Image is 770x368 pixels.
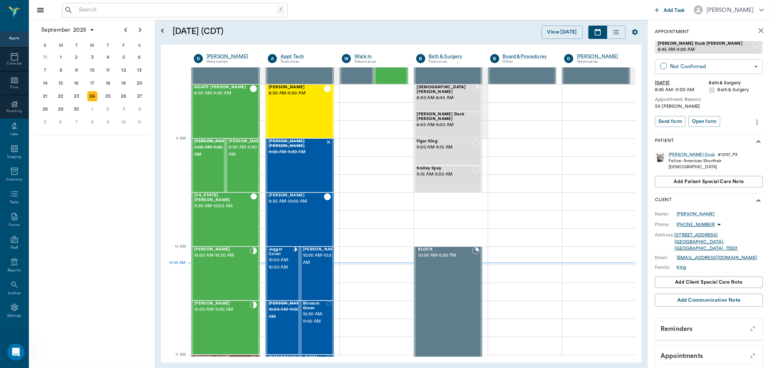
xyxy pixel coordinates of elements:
[87,78,97,88] div: Wednesday, September 17, 2025
[194,355,250,360] span: [PERSON_NAME]
[300,301,334,355] div: NOT_CONFIRMED, 10:30 AM - 11:00 AM
[269,90,324,97] span: 8:30 AM - 9:00 AM
[677,264,686,271] div: King
[134,91,144,101] div: Saturday, September 27, 2025
[103,117,113,127] div: Thursday, October 9, 2025
[417,121,475,129] span: 8:45 AM - 9:00 AM
[7,154,21,160] div: Imaging
[103,104,113,114] div: Thursday, October 2, 2025
[655,80,709,87] div: [DATE]
[655,196,672,205] p: Client
[655,346,763,364] p: Appointments
[303,311,327,325] span: 10:30 AM - 11:00 AM
[229,139,265,144] span: [PERSON_NAME]
[119,52,129,62] div: Friday, September 5, 2025
[266,138,334,192] div: NO_SHOW, 9:00 AM - 9:30 AM
[655,116,686,127] button: Send form
[72,25,88,35] span: 2025
[658,46,753,53] span: 8:45 AM - 9:00 AM
[706,6,754,14] div: [PERSON_NAME]
[9,36,19,41] div: Appts
[655,221,677,228] div: Phone:
[100,40,116,51] div: T
[87,104,97,114] div: Wednesday, October 1, 2025
[33,3,48,17] button: Close drawer
[655,211,677,217] div: Name:
[300,247,334,301] div: READY_TO_CHECKOUT, 10:00 AM - 10:30 AM
[71,65,82,75] div: Tuesday, September 9, 2025
[266,301,300,355] div: CANCELED, 10:30 AM - 11:00 AM
[194,247,250,252] span: [PERSON_NAME]
[71,104,82,114] div: Tuesday, September 30, 2025
[655,28,689,35] p: Appointment
[269,85,324,90] span: [PERSON_NAME]
[655,176,763,187] button: Add patient Special Care Note
[652,3,688,17] button: Add Task
[87,52,97,62] div: Wednesday, September 3, 2025
[40,52,50,62] div: Sunday, August 31, 2025
[56,52,66,62] div: Monday, September 1, 2025
[158,17,167,45] button: Open calendar
[134,104,144,114] div: Saturday, October 4, 2025
[541,26,583,39] button: View [DATE]
[751,116,763,128] button: more
[119,65,129,75] div: Friday, September 12, 2025
[354,59,405,65] div: Veterinarian
[490,54,499,63] div: B
[674,178,744,186] span: Add patient Special Care Note
[280,53,331,60] a: Appt Tech
[417,85,475,94] span: [DEMOGRAPHIC_DATA][PERSON_NAME]
[688,3,770,17] button: [PERSON_NAME]
[503,59,553,65] div: Other
[269,247,293,257] span: Jagger Covel
[37,40,53,51] div: S
[116,40,132,51] div: F
[206,53,257,60] div: [PERSON_NAME]
[194,54,203,63] div: D
[194,252,250,259] span: 10:00 AM - 10:30 AM
[417,139,472,144] span: Figar King
[119,104,129,114] div: Friday, October 3, 2025
[429,59,479,65] div: Technician
[71,91,82,101] div: Tuesday, September 23, 2025
[131,40,147,51] div: S
[191,301,260,355] div: CHECKED_IN, 10:30 AM - 11:00 AM
[417,94,475,102] span: 8:30 AM - 8:45 AM
[266,84,334,138] div: CHECKED_OUT, 8:30 AM - 9:00 AM
[8,291,21,296] div: Lookup
[269,139,326,148] span: [PERSON_NAME] [PERSON_NAME]
[103,78,113,88] div: Thursday, September 18, 2025
[269,301,305,306] span: [PERSON_NAME]
[417,112,475,121] span: [PERSON_NAME] Duck [PERSON_NAME]
[194,306,250,313] span: 10:30 AM - 11:00 AM
[754,137,763,146] svg: show more
[577,53,627,60] div: [PERSON_NAME]
[167,243,186,261] div: 10 AM
[10,200,19,205] div: Tasks
[677,211,715,217] div: [PERSON_NAME]
[269,306,305,320] span: 10:30 AM - 11:00 AM
[414,111,482,138] div: NOT_CONFIRMED, 8:45 AM - 9:00 AM
[9,222,19,228] div: Forms
[303,252,339,266] span: 10:00 AM - 10:30 AM
[118,23,133,37] button: Previous page
[194,139,230,144] span: [PERSON_NAME]
[40,117,50,127] div: Sunday, October 5, 2025
[194,144,230,158] span: 9:00 AM - 9:30 AM
[269,257,293,271] span: 10:00 AM - 10:30 AM
[10,245,18,250] div: Staff
[655,276,763,288] button: Add client Special Care Note
[266,247,300,301] div: CHECKED_IN, 10:00 AM - 10:30 AM
[134,117,144,127] div: Saturday, October 11, 2025
[655,152,666,163] img: Profile Image
[40,104,50,114] div: Sunday, September 28, 2025
[269,355,326,365] span: [DEMOGRAPHIC_DATA] [PERSON_NAME]
[718,152,738,158] div: # 10117_P3
[226,138,260,192] div: CHECKED_OUT, 9:00 AM - 9:30 AM
[754,23,768,38] button: close
[191,192,260,247] div: CHECKED_OUT, 9:30 AM - 10:00 AM
[655,87,709,93] div: 8:45 AM - 9:00 AM
[191,84,260,138] div: CHECKED_OUT, 8:30 AM - 9:00 AM
[134,52,144,62] div: Saturday, September 6, 2025
[655,319,763,337] p: Reminders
